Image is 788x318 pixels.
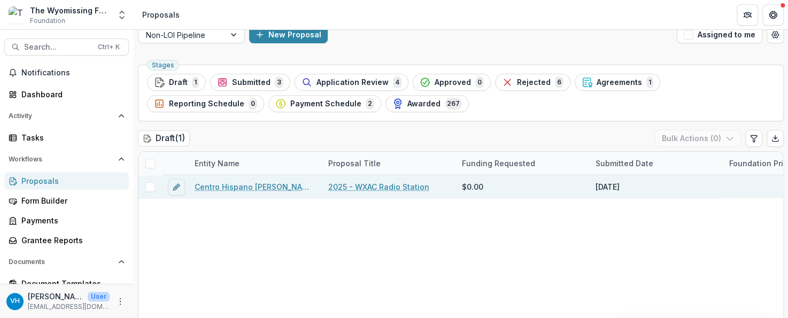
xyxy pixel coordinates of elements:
span: 0 [249,98,257,110]
button: edit [168,179,185,196]
a: 2025 - WXAC Radio Station [328,181,429,192]
div: Entity Name [188,158,246,169]
a: Tasks [4,129,129,146]
div: Proposals [21,175,120,187]
button: Bulk Actions (0) [655,130,741,147]
span: Activity [9,112,114,120]
button: Open Documents [4,253,129,270]
span: Notifications [21,68,125,77]
a: Centro Hispano [PERSON_NAME] Inc [195,181,315,192]
p: User [88,292,110,301]
a: Proposals [4,172,129,190]
span: Rejected [517,78,551,87]
div: Funding Requested [455,152,589,175]
span: $0.00 [462,181,483,192]
button: Submitted3 [210,74,290,91]
div: Ctrl + K [96,41,122,53]
span: 3 [275,76,283,88]
span: Approved [435,78,471,87]
span: Search... [24,43,91,52]
div: Submitted Date [589,152,723,175]
div: Form Builder [21,195,120,206]
div: Funding Requested [455,158,542,169]
a: Dashboard [4,86,129,103]
div: Proposal Title [322,158,387,169]
span: Documents [9,258,114,266]
div: Grantee Reports [21,235,120,246]
div: Tasks [21,132,120,143]
button: More [114,295,127,308]
img: The Wyomissing Foundation [9,6,26,24]
button: Reporting Schedule0 [147,95,264,112]
div: Entity Name [188,152,322,175]
button: Agreements1 [575,74,660,91]
a: Form Builder [4,192,129,210]
h2: Draft ( 1 ) [138,130,190,146]
div: [DATE] [596,181,620,192]
span: 1 [646,76,653,88]
span: 6 [555,76,563,88]
div: Dashboard [21,89,120,100]
button: Export table data [767,130,784,147]
button: Open entity switcher [114,4,129,26]
div: Proposal Title [322,152,455,175]
span: Reporting Schedule [169,99,244,108]
button: Open Workflows [4,151,129,168]
button: Application Review4 [295,74,408,91]
button: Rejected6 [495,74,570,91]
span: Payment Schedule [290,99,361,108]
span: Application Review [316,78,389,87]
button: Awarded267 [385,95,469,112]
button: Approved0 [413,74,491,91]
div: Payments [21,215,120,226]
div: Document Templates [21,278,120,289]
div: Valeri Harteg [10,298,20,305]
button: Draft1 [147,74,206,91]
button: Notifications [4,64,129,81]
button: Search... [4,38,129,56]
span: 2 [366,98,374,110]
span: Submitted [232,78,271,87]
button: New Proposal [249,26,328,43]
button: Payment Schedule2 [268,95,381,112]
span: Stages [152,61,174,69]
span: Awarded [407,99,441,108]
span: Agreements [597,78,642,87]
nav: breadcrumb [138,7,184,22]
button: Open Activity [4,107,129,125]
span: 267 [445,98,462,110]
div: Proposals [142,9,180,20]
p: [PERSON_NAME] [28,291,83,302]
span: Draft [169,78,188,87]
button: Assigned to me [677,26,762,43]
button: Get Help [762,4,784,26]
button: Partners [737,4,758,26]
div: The Wyomissing Foundation [30,5,110,16]
button: Open table manager [767,26,784,43]
span: Foundation [30,16,65,26]
p: [EMAIL_ADDRESS][DOMAIN_NAME] [28,302,110,312]
span: Workflows [9,156,114,163]
a: Payments [4,212,129,229]
a: Document Templates [4,275,129,292]
span: 1 [192,76,199,88]
span: 0 [475,76,484,88]
span: 4 [393,76,401,88]
button: Edit table settings [745,130,762,147]
div: Submitted Date [589,158,660,169]
a: Grantee Reports [4,231,129,249]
